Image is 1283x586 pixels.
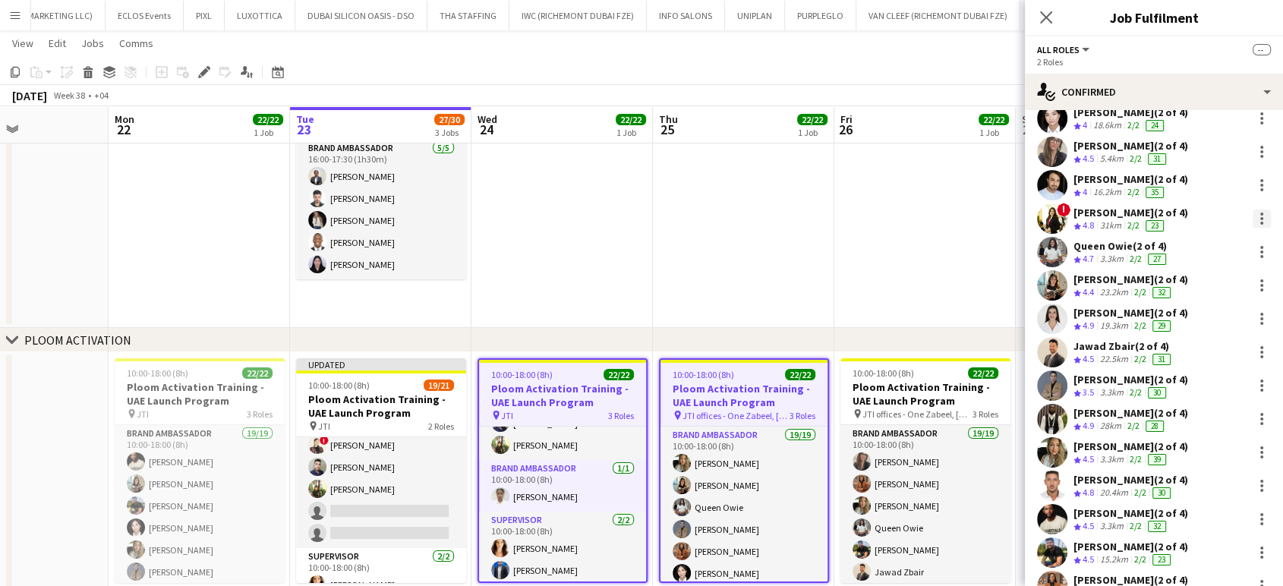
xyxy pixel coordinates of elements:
[1148,521,1166,532] div: 32
[1073,373,1188,386] div: [PERSON_NAME] (2 of 4)
[840,358,1010,583] app-job-card: 10:00-18:00 (8h)22/22Ploom Activation Training - UAE Launch Program JTI offices - One Zabeel, [GE...
[113,33,159,53] a: Comms
[81,36,104,50] span: Jobs
[1073,406,1188,420] div: [PERSON_NAME] (2 of 4)
[1097,353,1131,366] div: 22.5km
[6,33,39,53] a: View
[296,358,466,370] div: Updated
[1083,119,1087,131] span: 4
[501,410,513,421] span: JTI
[1020,1,1110,30] button: [PERSON_NAME]
[254,127,282,138] div: 1 Job
[296,73,466,279] app-job-card: 16:00-17:30 (1h30m)5/5THA INTERVIEW - BACKUP POSITION - Heated Tobacco THA STAFFING OFFICE1 RoleB...
[137,408,149,420] span: JTI
[1146,220,1164,232] div: 23
[1073,473,1188,487] div: [PERSON_NAME] (2 of 4)
[253,114,283,125] span: 22/22
[434,114,465,125] span: 27/30
[427,1,509,30] button: THA STAFFING
[1146,421,1164,432] div: 28
[979,127,1008,138] div: 1 Job
[242,367,273,379] span: 22/22
[424,380,454,391] span: 19/21
[1073,306,1188,320] div: [PERSON_NAME] (2 of 4)
[647,1,725,30] button: INFO SALONS
[1134,320,1146,331] app-skills-label: 2/2
[608,410,634,421] span: 3 Roles
[1073,540,1188,553] div: [PERSON_NAME] (2 of 4)
[785,369,815,380] span: 22/22
[1073,206,1188,219] div: [PERSON_NAME] (2 of 4)
[43,33,72,53] a: Edit
[119,36,153,50] span: Comms
[1146,187,1164,198] div: 35
[968,367,998,379] span: 22/22
[1083,553,1094,565] span: 4.5
[1083,320,1094,331] span: 4.9
[1083,186,1087,197] span: 4
[1152,320,1171,332] div: 29
[1253,44,1271,55] span: --
[972,408,998,420] span: 3 Roles
[296,112,314,126] span: Tue
[320,436,329,445] span: !
[1130,520,1142,531] app-skills-label: 2/2
[1148,254,1166,265] div: 27
[1025,8,1283,27] h3: Job Fulfilment
[1097,153,1127,165] div: 5.4km
[856,1,1020,30] button: VAN CLEEF (RICHEMONT DUBAI FZE)
[308,380,370,391] span: 10:00-18:00 (8h)
[853,367,914,379] span: 10:00-18:00 (8h)
[1073,139,1188,153] div: [PERSON_NAME] (2 of 4)
[1083,420,1094,431] span: 4.9
[616,114,646,125] span: 22/22
[1073,273,1188,286] div: [PERSON_NAME] (2 of 4)
[797,114,827,125] span: 22/22
[184,1,225,30] button: PIXL
[1083,286,1094,298] span: 4.4
[1020,121,1039,138] span: 27
[435,127,464,138] div: 3 Jobs
[475,121,497,138] span: 24
[1073,172,1188,186] div: [PERSON_NAME] (2 of 4)
[1097,487,1131,499] div: 20.4km
[112,121,134,138] span: 22
[1090,186,1124,199] div: 16.2km
[491,369,553,380] span: 10:00-18:00 (8h)
[1130,253,1142,264] app-skills-label: 2/2
[1152,287,1171,298] div: 32
[785,1,856,30] button: PURPLEGLO
[657,121,678,138] span: 25
[479,460,646,512] app-card-role: Brand Ambassador1/110:00-18:00 (8h)[PERSON_NAME]
[1134,487,1146,498] app-skills-label: 2/2
[478,358,648,583] app-job-card: 10:00-18:00 (8h)22/22Ploom Activation Training - UAE Launch Program JTI3 Roles[PERSON_NAME][PERSO...
[1097,453,1127,466] div: 3.3km
[1090,119,1124,132] div: 18.6km
[1097,420,1124,433] div: 28km
[1073,239,1169,253] div: Queen Owie (2 of 4)
[1083,386,1094,398] span: 3.5
[1127,186,1140,197] app-skills-label: 2/2
[1127,119,1140,131] app-skills-label: 2/2
[1073,339,1174,353] div: Jawad Zbair (2 of 4)
[296,358,466,583] div: Updated10:00-18:00 (8h)19/21Ploom Activation Training - UAE Launch Program JTI2 Roles[PERSON_NAME...
[659,112,678,126] span: Thu
[1146,120,1164,131] div: 24
[509,1,647,30] button: IWC (RICHEMONT DUBAI FZE)
[1097,253,1127,266] div: 3.3km
[1083,520,1094,531] span: 4.5
[1037,44,1080,55] span: All roles
[1127,219,1140,231] app-skills-label: 2/2
[1148,387,1166,399] div: 30
[1073,106,1188,119] div: [PERSON_NAME] (2 of 4)
[115,380,285,408] h3: Ploom Activation Training - UAE Launch Program
[660,382,827,409] h3: Ploom Activation Training - UAE Launch Program
[1025,74,1283,110] div: Confirmed
[294,121,314,138] span: 23
[1097,219,1124,232] div: 31km
[1073,439,1188,453] div: [PERSON_NAME] (2 of 4)
[247,408,273,420] span: 3 Roles
[479,512,646,585] app-card-role: Supervisor2/210:00-18:00 (8h)[PERSON_NAME][PERSON_NAME]
[725,1,785,30] button: UNIPLAN
[127,367,188,379] span: 10:00-18:00 (8h)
